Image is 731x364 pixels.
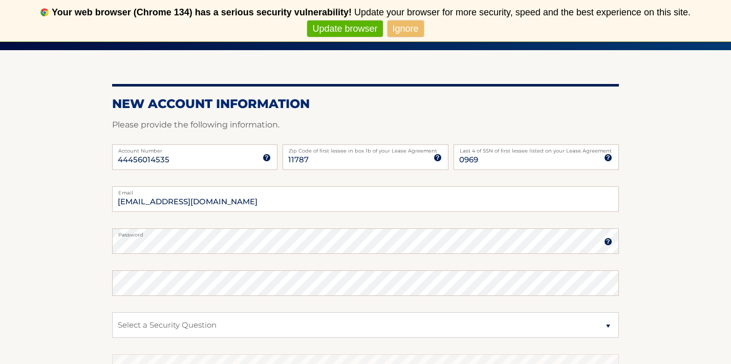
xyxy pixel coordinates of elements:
a: Ignore [388,20,424,37]
input: Email [112,186,619,212]
label: Account Number [112,144,277,153]
h2: New Account Information [112,96,619,112]
img: tooltip.svg [434,154,442,162]
label: Zip Code of first lessee in box 1b of your Lease Agreement [283,144,448,153]
label: Last 4 of SSN of first lessee listed on your Lease Agreement [454,144,619,153]
p: Please provide the following information. [112,118,619,132]
a: Update browser [307,20,382,37]
label: Email [112,186,619,195]
input: SSN or EIN (last 4 digits only) [454,144,619,170]
img: tooltip.svg [263,154,271,162]
span: Update your browser for more security, speed and the best experience on this site. [354,7,691,17]
img: tooltip.svg [604,238,612,246]
input: Account Number [112,144,277,170]
img: tooltip.svg [604,154,612,162]
label: Password [112,228,619,237]
input: Zip Code [283,144,448,170]
b: Your web browser (Chrome 134) has a serious security vulnerability! [52,7,352,17]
